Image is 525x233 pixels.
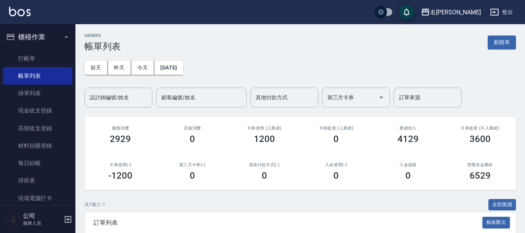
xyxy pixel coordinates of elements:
h2: 卡券販賣 (不入業績) [453,126,507,131]
h5: 公司 [23,212,61,220]
button: save [399,5,414,20]
a: 材料自購登錄 [3,137,72,154]
h3: 0 [333,134,339,144]
h2: 第三方卡券(-) [166,162,220,167]
h2: ORDERS [84,33,121,38]
h3: 0 [262,170,267,181]
h3: 帳單列表 [84,41,121,52]
a: 新開單 [488,39,516,46]
h3: -1200 [108,170,132,181]
button: [DATE] [154,61,183,75]
button: 新開單 [488,35,516,49]
h3: 0 [190,170,195,181]
img: Logo [9,7,31,16]
a: 每日結帳 [3,154,72,172]
button: 全部展開 [488,199,516,211]
h2: 卡券使用(-) [94,162,147,167]
button: 今天 [131,61,155,75]
a: 排班表 [3,172,72,189]
a: 報表匯出 [482,219,510,226]
span: 訂單列表 [94,219,482,227]
h2: 入金儲值 [381,162,435,167]
a: 現金收支登錄 [3,102,72,119]
h2: 其他付款方式(-) [237,162,291,167]
h3: 0 [190,134,195,144]
h3: 3600 [470,134,491,144]
h3: 0 [333,170,339,181]
h3: 2929 [110,134,131,144]
p: 服務人員 [23,220,61,227]
h3: 0 [405,170,411,181]
p: 共 7 筆, 1 / 1 [84,201,105,208]
button: 前天 [84,61,108,75]
button: 昨天 [108,61,131,75]
div: 名[PERSON_NAME] [430,8,481,17]
button: 櫃檯作業 [3,27,72,47]
h2: 營業現金應收 [453,162,507,167]
h2: 卡券使用 (入業績) [237,126,291,131]
h3: 服務消費 [94,126,147,131]
img: Person [6,212,21,227]
h2: 卡券販賣 (入業績) [309,126,363,131]
a: 掛單列表 [3,85,72,102]
button: 名[PERSON_NAME] [418,5,484,20]
a: 現場電腦打卡 [3,190,72,207]
h3: 1200 [254,134,275,144]
button: Open [375,91,387,103]
a: 高階收支登錄 [3,120,72,137]
button: 報表匯出 [482,217,510,228]
h2: 入金使用(-) [309,162,363,167]
h2: 業績收入 [381,126,435,131]
button: 登出 [487,5,516,19]
a: 帳單列表 [3,67,72,85]
a: 打帳單 [3,50,72,67]
h3: 6529 [470,170,491,181]
h3: 4129 [398,134,419,144]
h2: 店販消費 [166,126,220,131]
